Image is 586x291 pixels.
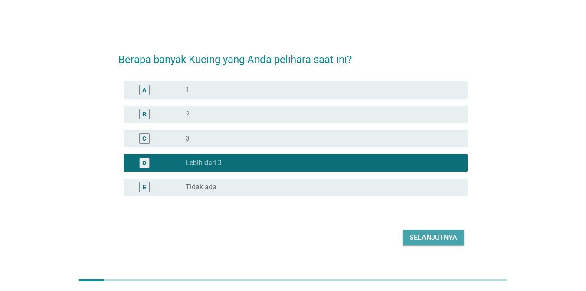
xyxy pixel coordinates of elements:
[142,159,146,168] div: D
[118,43,468,67] h2: Berapa banyak Kucing yang Anda pelihara saat ini?
[143,183,146,192] div: E
[186,110,190,119] label: 2
[142,110,146,119] div: B
[409,232,457,243] div: Selanjutnya
[142,134,146,143] div: C
[186,159,222,167] label: Lebih dari 3
[403,230,464,245] button: Selanjutnya
[186,86,190,94] label: 1
[186,134,190,143] label: 3
[142,86,146,95] div: A
[186,183,216,192] label: Tidak ada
